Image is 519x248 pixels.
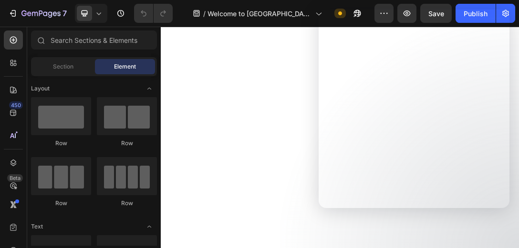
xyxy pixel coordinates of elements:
[7,174,23,182] div: Beta
[97,139,157,148] div: Row
[31,30,157,50] input: Search Sections & Elements
[97,199,157,208] div: Row
[62,8,67,19] p: 7
[31,222,43,231] span: Text
[114,62,136,71] span: Element
[208,9,311,19] span: Welcome to [GEOGRAPHIC_DATA]
[4,4,71,23] button: 7
[53,62,73,71] span: Section
[203,9,206,19] span: /
[464,9,488,19] div: Publish
[420,4,452,23] button: Save
[31,199,91,208] div: Row
[134,4,173,23] div: Undo/Redo
[142,219,157,234] span: Toggle open
[456,4,496,23] button: Publish
[319,10,509,208] iframe: Intercom live chat
[31,84,50,93] span: Layout
[487,201,509,224] iframe: Intercom live chat
[31,139,91,148] div: Row
[142,81,157,96] span: Toggle open
[161,27,519,248] iframe: Design area
[9,101,23,109] div: 450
